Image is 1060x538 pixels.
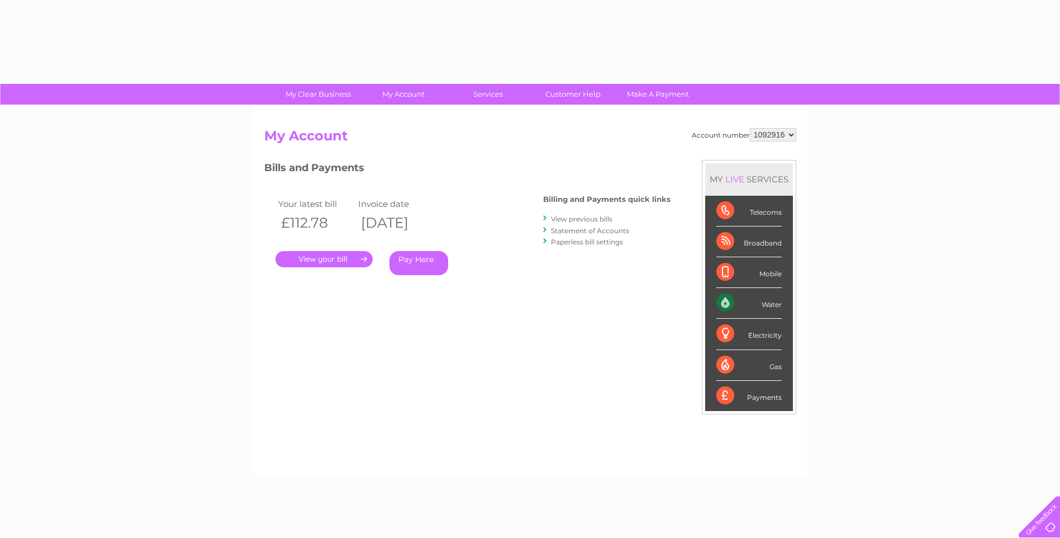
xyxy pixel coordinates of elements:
[275,211,356,234] th: £112.78
[551,215,612,223] a: View previous bills
[275,251,373,267] a: .
[551,226,629,235] a: Statement of Accounts
[264,160,671,180] h3: Bills and Payments
[716,257,782,288] div: Mobile
[692,128,796,141] div: Account number
[275,196,356,211] td: Your latest bill
[272,84,364,105] a: My Clear Business
[705,163,793,195] div: MY SERVICES
[264,128,796,149] h2: My Account
[716,319,782,350] div: Electricity
[355,211,436,234] th: [DATE]
[527,84,619,105] a: Customer Help
[357,84,449,105] a: My Account
[716,226,782,257] div: Broadband
[716,288,782,319] div: Water
[716,196,782,226] div: Telecoms
[551,238,623,246] a: Paperless bill settings
[716,381,782,411] div: Payments
[543,195,671,204] h4: Billing and Payments quick links
[612,84,704,105] a: Make A Payment
[389,251,448,275] a: Pay Here
[355,196,436,211] td: Invoice date
[716,350,782,381] div: Gas
[723,174,747,185] div: LIVE
[442,84,534,105] a: Services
